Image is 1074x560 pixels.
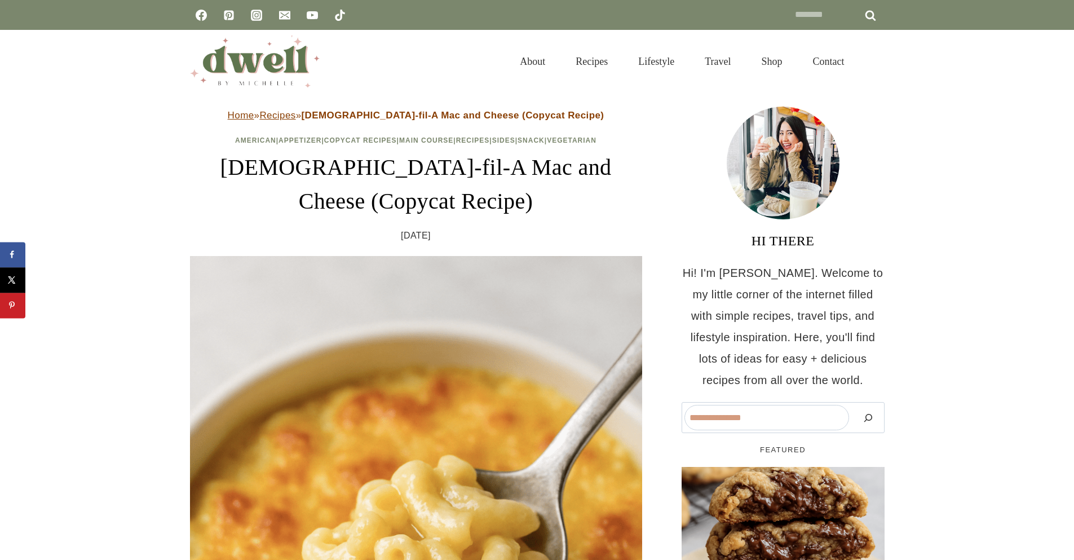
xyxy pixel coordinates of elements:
strong: [DEMOGRAPHIC_DATA]-fil-A Mac and Cheese (Copycat Recipe) [302,110,604,121]
a: Sides [492,136,515,144]
a: Vegetarian [547,136,596,144]
a: Snack [518,136,545,144]
h1: [DEMOGRAPHIC_DATA]-fil-A Mac and Cheese (Copycat Recipe) [190,151,642,218]
a: Home [228,110,254,121]
a: TikTok [329,4,351,27]
a: American [235,136,276,144]
a: Recipes [259,110,295,121]
img: DWELL by michelle [190,36,320,87]
a: Copycat Recipes [324,136,397,144]
a: Recipes [560,42,623,81]
a: Appetizer [279,136,321,144]
a: Main Course [399,136,453,144]
a: YouTube [301,4,324,27]
p: Hi! I'm [PERSON_NAME]. Welcome to my little corner of the internet filled with simple recipes, tr... [682,262,885,391]
a: Instagram [245,4,268,27]
h5: FEATURED [682,444,885,456]
a: Recipes [456,136,490,144]
a: Lifestyle [623,42,690,81]
time: [DATE] [401,227,431,244]
a: Travel [690,42,746,81]
h3: HI THERE [682,231,885,251]
span: » » [228,110,604,121]
a: Facebook [190,4,213,27]
button: View Search Form [865,52,885,71]
span: | | | | | | | [235,136,596,144]
a: Email [273,4,296,27]
a: Pinterest [218,4,240,27]
nav: Primary Navigation [505,42,859,81]
a: About [505,42,560,81]
a: Shop [746,42,797,81]
button: Search [855,405,882,430]
a: Contact [798,42,860,81]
